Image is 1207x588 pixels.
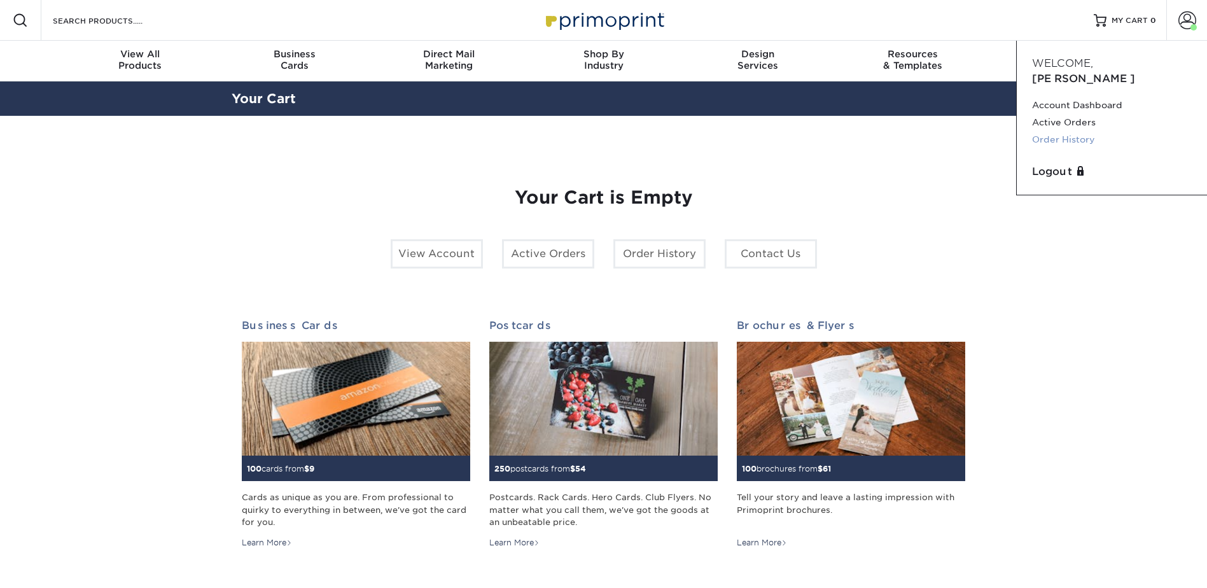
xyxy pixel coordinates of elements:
[247,464,314,473] small: cards from
[526,41,681,81] a: Shop ByIndustry
[489,537,540,549] div: Learn More
[737,537,787,549] div: Learn More
[232,91,296,106] a: Your Cart
[570,464,575,473] span: $
[681,41,835,81] a: DesignServices
[309,464,314,473] span: 9
[372,48,526,71] div: Marketing
[494,464,586,473] small: postcards from
[737,319,965,549] a: Brochures & Flyers 100brochures from$61 Tell your story and leave a lasting impression with Primo...
[835,41,990,81] a: Resources& Templates
[242,537,292,549] div: Learn More
[247,464,262,473] span: 100
[1112,15,1148,26] span: MY CART
[489,342,718,456] img: Postcards
[737,491,965,528] div: Tell your story and leave a lasting impression with Primoprint brochures.
[1032,97,1192,114] a: Account Dashboard
[242,319,470,549] a: Business Cards 100cards from$9 Cards as unique as you are. From professional to quirky to everyth...
[391,239,483,269] a: View Account
[52,13,176,28] input: SEARCH PRODUCTS.....
[217,48,372,71] div: Cards
[304,464,309,473] span: $
[1032,57,1093,69] span: Welcome,
[613,239,706,269] a: Order History
[990,41,1145,81] a: Contact& Support
[526,48,681,71] div: Industry
[63,48,218,71] div: Products
[742,464,831,473] small: brochures from
[540,6,667,34] img: Primoprint
[242,342,470,456] img: Business Cards
[737,319,965,332] h2: Brochures & Flyers
[242,187,966,209] h1: Your Cart is Empty
[372,41,526,81] a: Direct MailMarketing
[742,464,757,473] span: 100
[1032,131,1192,148] a: Order History
[217,48,372,60] span: Business
[494,464,510,473] span: 250
[489,491,718,528] div: Postcards. Rack Cards. Hero Cards. Club Flyers. No matter what you call them, we've got the goods...
[63,41,218,81] a: View AllProducts
[575,464,586,473] span: 54
[990,48,1145,71] div: & Support
[818,464,823,473] span: $
[63,48,218,60] span: View All
[1032,73,1135,85] span: [PERSON_NAME]
[242,319,470,332] h2: Business Cards
[1150,16,1156,25] span: 0
[1032,164,1192,179] a: Logout
[835,48,990,60] span: Resources
[725,239,817,269] a: Contact Us
[526,48,681,60] span: Shop By
[823,464,831,473] span: 61
[990,48,1145,60] span: Contact
[681,48,835,71] div: Services
[372,48,526,60] span: Direct Mail
[242,491,470,528] div: Cards as unique as you are. From professional to quirky to everything in between, we've got the c...
[681,48,835,60] span: Design
[737,342,965,456] img: Brochures & Flyers
[1032,114,1192,131] a: Active Orders
[217,41,372,81] a: BusinessCards
[489,319,718,332] h2: Postcards
[489,319,718,549] a: Postcards 250postcards from$54 Postcards. Rack Cards. Hero Cards. Club Flyers. No matter what you...
[502,239,594,269] a: Active Orders
[835,48,990,71] div: & Templates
